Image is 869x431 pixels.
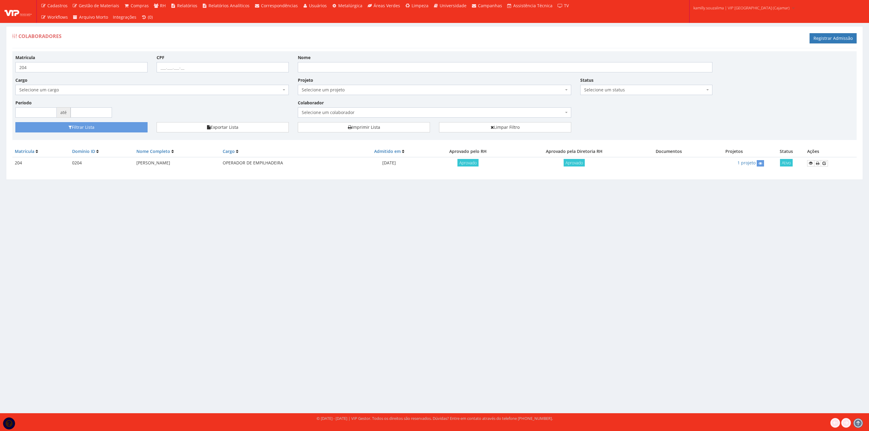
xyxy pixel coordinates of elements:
[110,11,139,23] a: Integrações
[737,160,756,166] a: 1 projeto
[302,87,564,93] span: Selecione um projeto
[136,148,170,154] a: Nome Completo
[564,159,585,166] span: Aprovado
[298,107,571,118] span: Selecione um colaborador
[317,416,553,421] div: © [DATE] - [DATE] | VIP Gestor. Todos os direitos são reservados. Dúvidas? Entre em contato atrav...
[12,157,70,169] td: 204
[15,100,32,106] label: Período
[139,11,155,23] a: (0)
[309,3,327,8] span: Usuários
[70,11,111,23] a: Arquivo Morto
[70,157,134,169] td: 0204
[57,107,71,118] span: até
[513,3,552,8] span: Assistência Técnica
[637,146,701,157] th: Documentos
[261,3,298,8] span: Correspondências
[208,3,250,8] span: Relatórios Analíticos
[425,146,511,157] th: Aprovado pelo RH
[79,3,119,8] span: Gestão de Materiais
[160,3,166,8] span: RH
[15,55,35,61] label: Matrícula
[457,159,479,166] span: Aprovado
[15,77,27,83] label: Cargo
[440,3,466,8] span: Universidade
[584,87,705,93] span: Selecione um status
[298,122,430,132] a: Imprimir Lista
[701,146,768,157] th: Projetos
[374,148,401,154] a: Admitido em
[79,14,108,20] span: Arquivo Morto
[478,3,502,8] span: Campanhas
[223,148,235,154] a: Cargo
[134,157,220,169] td: [PERSON_NAME]
[412,3,428,8] span: Limpeza
[298,85,571,95] span: Selecione um projeto
[5,7,32,16] img: logo
[220,157,353,169] td: OPERADOR DE EMPILHADEIRA
[298,55,310,61] label: Nome
[580,85,712,95] span: Selecione um status
[580,77,594,83] label: Status
[374,3,400,8] span: Áreas Verdes
[768,146,805,157] th: Status
[15,85,289,95] span: Selecione um cargo
[564,3,569,8] span: TV
[148,14,153,20] span: (0)
[780,159,793,166] span: Ativo
[177,3,197,8] span: Relatórios
[298,77,313,83] label: Projeto
[38,11,70,23] a: Workflows
[72,148,95,154] a: Domínio ID
[298,100,324,106] label: Colaborador
[47,3,68,8] span: Cadastros
[302,109,564,116] span: Selecione um colaborador
[157,55,164,61] label: CPF
[15,122,148,132] button: Filtrar Lista
[157,62,289,72] input: ___.___.___-__
[131,3,149,8] span: Compras
[353,157,425,169] td: [DATE]
[157,122,289,132] button: Exportar Lista
[15,148,34,154] a: Matrícula
[805,146,857,157] th: Ações
[18,33,62,40] span: Colaboradores
[693,5,790,11] span: kamilly.souzalima | VIP [GEOGRAPHIC_DATA] (Cajamar)
[810,33,857,43] a: Registrar Admissão
[113,14,136,20] span: Integrações
[47,14,68,20] span: Workflows
[439,122,571,132] a: Limpar Filtro
[338,3,362,8] span: Metalúrgica
[19,87,281,93] span: Selecione um cargo
[511,146,637,157] th: Aprovado pela Diretoria RH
